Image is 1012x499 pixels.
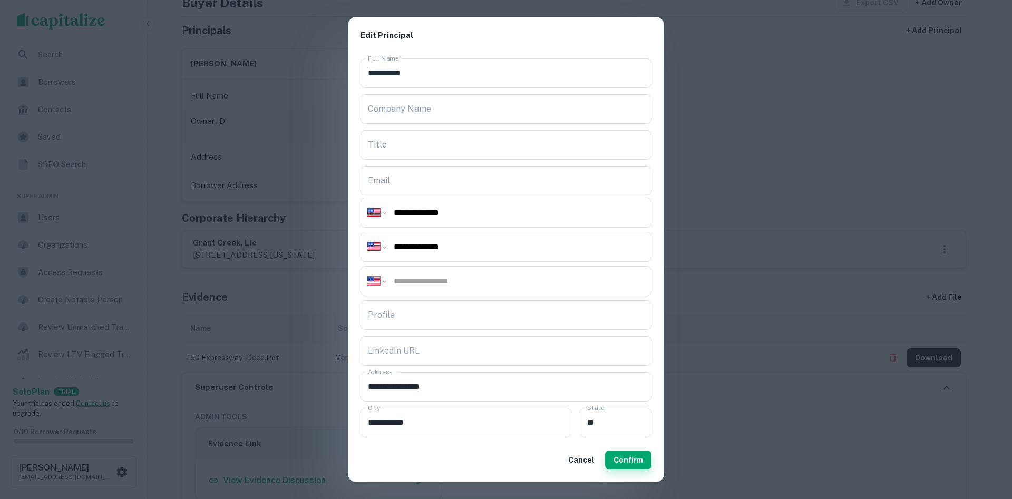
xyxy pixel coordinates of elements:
label: State [587,403,604,412]
button: Confirm [605,451,651,469]
label: Address [368,367,392,376]
label: City [368,403,380,412]
button: Cancel [564,451,599,469]
label: Full Name [368,54,399,63]
h2: Edit Principal [348,17,664,54]
iframe: Chat Widget [959,415,1012,465]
